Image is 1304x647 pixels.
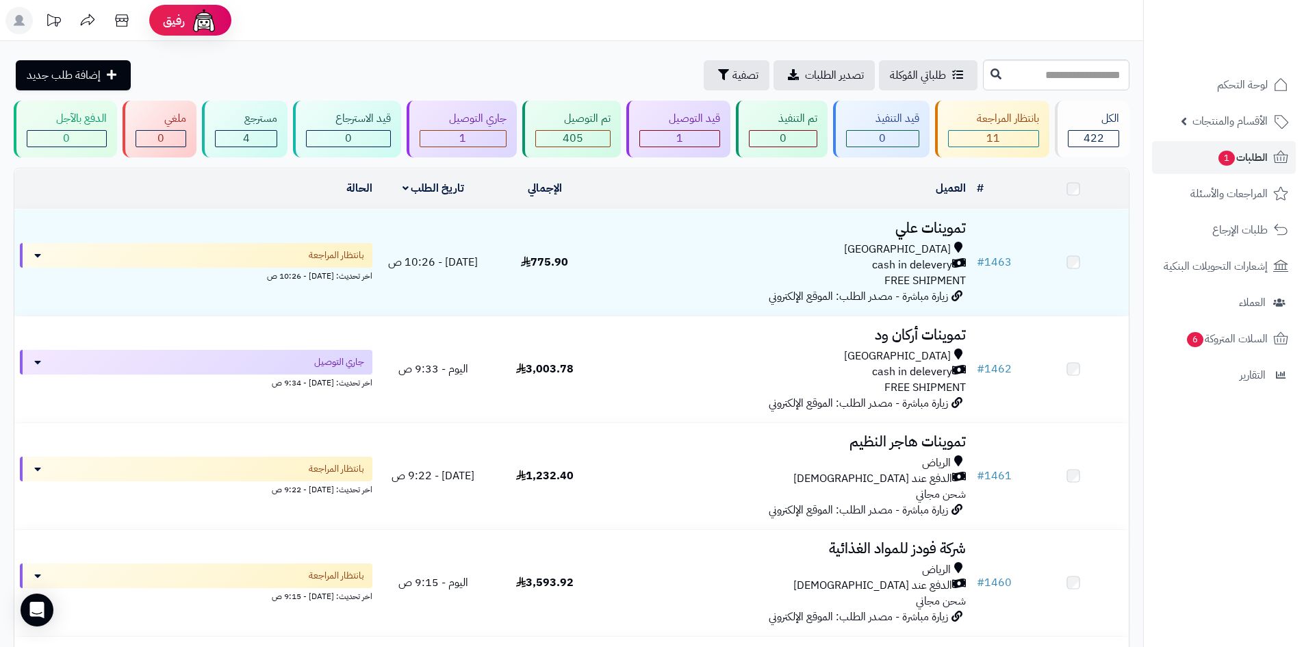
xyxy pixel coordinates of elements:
span: الأقسام والمنتجات [1192,112,1268,131]
a: جاري التوصيل 1 [404,101,520,157]
a: مسترجع 4 [199,101,290,157]
a: الدفع بالآجل 0 [11,101,120,157]
div: اخر تحديث: [DATE] - 9:22 ص [20,481,372,496]
a: الإجمالي [528,180,562,196]
div: اخر تحديث: [DATE] - 10:26 ص [20,268,372,282]
a: طلبات الإرجاع [1152,214,1296,246]
span: شحن مجاني [916,593,966,609]
a: المراجعات والأسئلة [1152,177,1296,210]
div: 405 [536,131,611,147]
span: الدفع عند [DEMOGRAPHIC_DATA] [793,471,952,487]
span: FREE SHIPMENT [884,379,966,396]
div: مسترجع [215,111,277,127]
span: إضافة طلب جديد [27,67,101,84]
span: اليوم - 9:15 ص [398,574,468,591]
div: الدفع بالآجل [27,111,107,127]
span: اليوم - 9:33 ص [398,361,468,377]
span: 405 [563,130,583,147]
span: العملاء [1239,293,1266,312]
a: تحديثات المنصة [36,7,71,38]
span: بانتظار المراجعة [309,569,364,583]
a: تم التوصيل 405 [520,101,624,157]
span: التقارير [1240,366,1266,385]
a: لوحة التحكم [1152,68,1296,101]
div: ملغي [136,111,187,127]
button: تصفية [704,60,769,90]
span: [GEOGRAPHIC_DATA] [844,242,951,257]
a: قيد الاسترجاع 0 [290,101,404,157]
span: المراجعات والأسئلة [1190,184,1268,203]
span: 422 [1084,130,1104,147]
span: رفيق [163,12,185,29]
span: 1 [676,130,683,147]
a: ملغي 0 [120,101,200,157]
span: [GEOGRAPHIC_DATA] [844,348,951,364]
span: # [977,361,984,377]
span: 775.90 [521,254,568,270]
a: #1461 [977,468,1012,484]
a: إشعارات التحويلات البنكية [1152,250,1296,283]
a: قيد التنفيذ 0 [830,101,932,157]
span: 0 [157,130,164,147]
a: طلباتي المُوكلة [879,60,977,90]
img: logo-2.png [1211,10,1291,39]
div: تم التوصيل [535,111,611,127]
a: العميل [936,180,966,196]
span: إشعارات التحويلات البنكية [1164,257,1268,276]
div: اخر تحديث: [DATE] - 9:15 ص [20,588,372,602]
span: السلات المتروكة [1186,329,1268,348]
a: إضافة طلب جديد [16,60,131,90]
span: جاري التوصيل [314,355,364,369]
div: تم التنفيذ [749,111,817,127]
div: 1 [640,131,719,147]
div: 0 [136,131,186,147]
a: الطلبات1 [1152,141,1296,174]
span: 0 [63,130,70,147]
a: #1462 [977,361,1012,377]
span: 3,593.92 [516,574,574,591]
div: قيد التنفيذ [846,111,919,127]
span: cash in delevery [872,257,952,273]
a: # [977,180,984,196]
span: cash in delevery [872,364,952,380]
div: بانتظار المراجعة [948,111,1040,127]
span: بانتظار المراجعة [309,462,364,476]
h3: شركة فودز للمواد الغذائية [606,541,966,557]
div: 11 [949,131,1039,147]
div: 0 [307,131,390,147]
span: شحن مجاني [916,486,966,503]
span: 1,232.40 [516,468,574,484]
a: قيد التوصيل 1 [624,101,733,157]
div: جاري التوصيل [420,111,507,127]
h3: تموينات هاجر النظيم [606,434,966,450]
span: 11 [986,130,1000,147]
span: 4 [243,130,250,147]
a: الكل422 [1052,101,1132,157]
span: طلباتي المُوكلة [890,67,946,84]
a: #1463 [977,254,1012,270]
div: 0 [847,131,919,147]
span: الدفع عند [DEMOGRAPHIC_DATA] [793,578,952,594]
span: # [977,468,984,484]
span: زيارة مباشرة - مصدر الطلب: الموقع الإلكتروني [769,609,948,625]
div: Open Intercom Messenger [21,594,53,626]
span: زيارة مباشرة - مصدر الطلب: الموقع الإلكتروني [769,502,948,518]
a: تصدير الطلبات [774,60,875,90]
span: # [977,574,984,591]
span: الطلبات [1217,148,1268,167]
span: [DATE] - 9:22 ص [392,468,474,484]
a: تم التنفيذ 0 [733,101,830,157]
div: الكل [1068,111,1119,127]
h3: تموينات أركان ود [606,327,966,343]
span: زيارة مباشرة - مصدر الطلب: الموقع الإلكتروني [769,288,948,305]
div: قيد الاسترجاع [306,111,391,127]
span: بانتظار المراجعة [309,249,364,262]
div: 1 [420,131,506,147]
div: 0 [750,131,817,147]
div: اخر تحديث: [DATE] - 9:34 ص [20,375,372,389]
span: 3,003.78 [516,361,574,377]
a: بانتظار المراجعة 11 [932,101,1053,157]
span: 1 [459,130,466,147]
span: 1 [1218,150,1236,166]
a: العملاء [1152,286,1296,319]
